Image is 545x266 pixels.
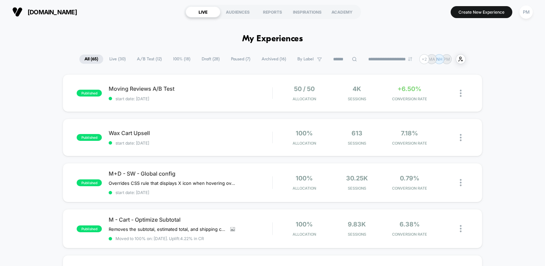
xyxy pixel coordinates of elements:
[255,6,290,17] div: REPORTS
[517,5,535,19] button: PM
[385,141,434,146] span: CONVERSION RATE
[293,232,316,237] span: Allocation
[256,55,291,64] span: Archived ( 16 )
[197,55,225,64] span: Draft ( 28 )
[460,179,462,186] img: close
[109,180,235,186] span: Overrides CSS rule that displays X icon when hovering over anchor tags without a link
[186,6,220,17] div: LIVE
[385,232,434,237] span: CONVERSION RATE
[294,85,315,92] span: 50 / 50
[429,57,435,62] p: MA
[293,141,316,146] span: Allocation
[77,179,102,186] span: published
[519,5,533,19] div: PM
[293,97,316,101] span: Allocation
[77,134,102,141] span: published
[401,130,418,137] span: 7.18%
[419,54,429,64] div: + 2
[332,141,381,146] span: Sessions
[296,130,313,137] span: 100%
[408,57,412,61] img: end
[77,225,102,232] span: published
[10,6,79,17] button: [DOMAIN_NAME]
[109,141,272,146] span: start date: [DATE]
[325,6,359,17] div: ACADEMY
[28,9,77,16] span: [DOMAIN_NAME]
[332,97,381,101] span: Sessions
[109,85,272,92] span: Moving Reviews A/B Test
[398,85,421,92] span: +6.50%
[104,55,131,64] span: Live ( 30 )
[332,186,381,191] span: Sessions
[77,90,102,97] span: published
[290,6,325,17] div: INSPIRATIONS
[226,55,255,64] span: Paused ( 7 )
[348,221,366,228] span: 9.83k
[293,186,316,191] span: Allocation
[296,175,313,182] span: 100%
[109,226,225,232] span: Removes the subtotal, estimated total, and shipping calculated at checkout line.
[400,221,420,228] span: 6.38%
[332,232,381,237] span: Sessions
[109,170,272,177] span: M+D - SW - Global config
[109,216,272,223] span: M - Cart - Optimize Subtotal
[109,96,272,101] span: start date: [DATE]
[109,190,272,195] span: start date: [DATE]
[385,186,434,191] span: CONVERSION RATE
[353,85,361,92] span: 4k
[242,34,303,44] h1: My Experiences
[460,225,462,232] img: close
[220,6,255,17] div: AUDIENCES
[436,57,442,62] p: NH
[451,6,512,18] button: Create New Experience
[132,55,167,64] span: A/B Test ( 12 )
[168,55,196,64] span: 100% ( 18 )
[109,130,272,136] span: Wax Cart Upsell
[385,97,434,101] span: CONVERSION RATE
[460,134,462,141] img: close
[352,130,362,137] span: 613
[296,221,313,228] span: 100%
[79,55,103,64] span: All ( 65 )
[400,175,419,182] span: 0.79%
[443,57,450,62] p: PM
[12,7,22,17] img: Visually logo
[297,57,314,62] span: By Label
[460,90,462,97] img: close
[346,175,368,182] span: 30.25k
[115,236,204,241] span: Moved to 100% on: [DATE] . Uplift: 4.22% in CR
